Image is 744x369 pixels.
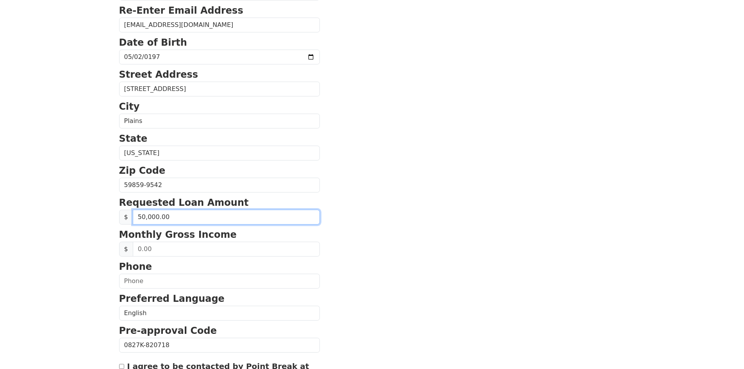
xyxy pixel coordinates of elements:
[119,165,166,176] strong: Zip Code
[119,37,187,48] strong: Date of Birth
[133,242,320,257] input: 0.00
[119,197,249,208] strong: Requested Loan Amount
[119,210,133,225] span: $
[119,178,320,193] input: Zip Code
[119,133,148,144] strong: State
[119,5,243,16] strong: Re-Enter Email Address
[119,325,217,336] strong: Pre-approval Code
[119,69,198,80] strong: Street Address
[119,114,320,128] input: City
[119,228,320,242] p: Monthly Gross Income
[119,293,225,304] strong: Preferred Language
[119,242,133,257] span: $
[119,274,320,289] input: Phone
[119,338,320,353] input: Pre-approval Code
[119,261,152,272] strong: Phone
[119,82,320,96] input: Street Address
[133,210,320,225] input: 0.00
[119,18,320,32] input: Re-Enter Email Address
[119,101,140,112] strong: City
